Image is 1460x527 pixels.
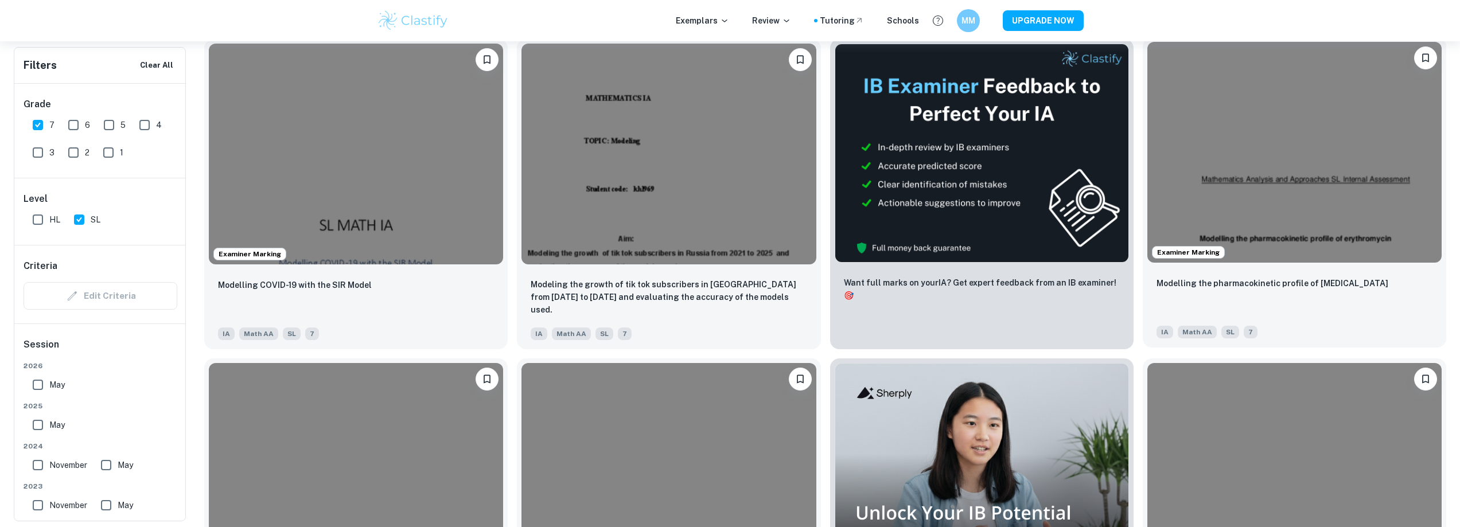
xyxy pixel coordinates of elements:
img: Clastify logo [377,9,450,32]
span: 2025 [24,401,177,411]
span: SL [595,327,613,340]
span: 2 [85,146,89,159]
span: 1 [120,146,123,159]
h6: Session [24,338,177,361]
h6: Level [24,192,177,206]
button: Bookmark [476,368,499,391]
h6: Filters [24,57,57,73]
span: IA [1157,326,1173,338]
span: 7 [618,327,632,340]
button: MM [957,9,980,32]
span: IA [531,327,547,340]
p: Review [752,14,791,27]
span: Math AA [1178,326,1217,338]
button: Bookmark [1414,46,1437,69]
span: 2024 [24,441,177,451]
button: Bookmark [1414,368,1437,391]
a: ThumbnailWant full marks on yourIA? Get expert feedback from an IB examiner! [830,39,1134,349]
span: 4 [156,119,162,131]
p: Modelling COVID-19 with the SIR Model [218,279,372,291]
h6: MM [961,14,975,27]
button: Help and Feedback [928,11,948,30]
span: SL [1221,326,1239,338]
img: Thumbnail [835,44,1129,263]
a: Examiner MarkingBookmarkModelling COVID-19 with the SIR ModelIAMath AASL7 [204,39,508,349]
span: Math AA [239,327,278,340]
span: HL [49,213,60,226]
p: Exemplars [676,14,729,27]
a: Tutoring [820,14,864,27]
span: November [49,499,87,512]
h6: Grade [24,97,177,111]
span: 🎯 [844,291,854,300]
h6: Criteria [24,259,57,273]
a: BookmarkModeling the growth of tik tok subscribers in Russia from 2021 to 2025 and evaluating the... [517,39,820,349]
img: Math AA IA example thumbnail: Modelling the pharmacokinetic profile of [1147,42,1442,263]
button: Bookmark [476,48,499,71]
span: May [118,459,133,471]
button: Bookmark [789,48,812,71]
span: Examiner Marking [1153,247,1224,257]
span: 7 [49,119,54,131]
img: Math AA IA example thumbnail: Modeling the growth of tik tok subscribe [521,44,816,264]
span: 6 [85,119,90,131]
span: Math AA [552,327,591,340]
span: May [49,378,65,391]
span: November [49,459,87,471]
a: Schools [887,14,919,27]
span: SL [283,327,301,340]
span: May [118,499,133,512]
span: 2023 [24,481,177,491]
span: May [49,419,65,431]
span: SL [91,213,100,226]
span: 5 [120,119,126,131]
span: 7 [305,327,319,340]
a: Examiner MarkingBookmarkModelling the pharmacokinetic profile of erythromycinIAMath AASL7 [1143,39,1446,349]
span: 2026 [24,361,177,371]
span: Examiner Marking [214,249,286,259]
button: UPGRADE NOW [1003,10,1084,31]
button: Clear All [137,57,176,74]
p: Want full marks on your IA ? Get expert feedback from an IB examiner! [844,276,1120,302]
span: IA [218,327,235,340]
span: 3 [49,146,54,159]
span: 7 [1244,326,1257,338]
p: Modelling the pharmacokinetic profile of erythromycin [1157,277,1388,290]
button: Bookmark [789,368,812,391]
div: Criteria filters are unavailable when searching by topic [24,282,177,310]
p: Modeling the growth of tik tok subscribers in Russia from 2021 to 2025 and evaluating the accurac... [531,278,807,316]
img: Math AA IA example thumbnail: Modelling COVID-19 with the SIR Model [209,44,503,264]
